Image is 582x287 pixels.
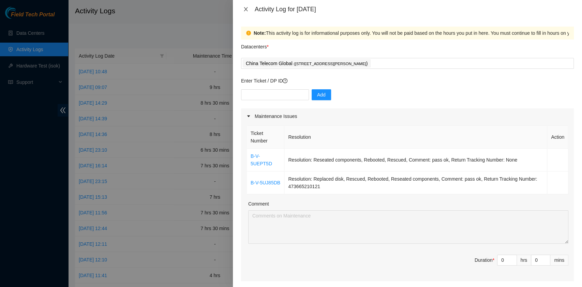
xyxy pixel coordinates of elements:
span: Add [317,91,326,99]
p: Enter Ticket / DP ID [241,77,574,85]
span: question-circle [283,78,287,83]
th: Resolution [284,126,547,149]
div: Activity Log for [DATE] [255,5,574,13]
div: mins [550,255,568,266]
div: hrs [517,255,531,266]
p: China Telecom Global ) [246,60,368,67]
td: Resolution: Replaced disk, Rescued, Rebooted, Reseated components, Comment: pass ok, Return Track... [284,171,547,194]
button: Add [312,89,331,100]
td: Resolution: Reseated components, Rebooted, Rescued, Comment: pass ok, Return Tracking Number: None [284,149,547,171]
span: exclamation-circle [246,31,251,35]
span: caret-right [247,114,251,118]
button: Close [241,6,251,13]
span: ( [STREET_ADDRESS][PERSON_NAME] [294,62,366,66]
div: Duration [475,256,494,264]
a: B-V-5UJ85DB [251,180,280,185]
a: B-V-5UEPT5D [251,153,272,166]
th: Ticket Number [247,126,285,149]
div: Maintenance Issues [241,108,574,124]
span: close [243,6,249,12]
th: Action [547,126,568,149]
p: Datacenters [241,40,269,50]
strong: Note: [254,29,266,37]
label: Comment [248,200,269,208]
textarea: Comment [248,210,568,244]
